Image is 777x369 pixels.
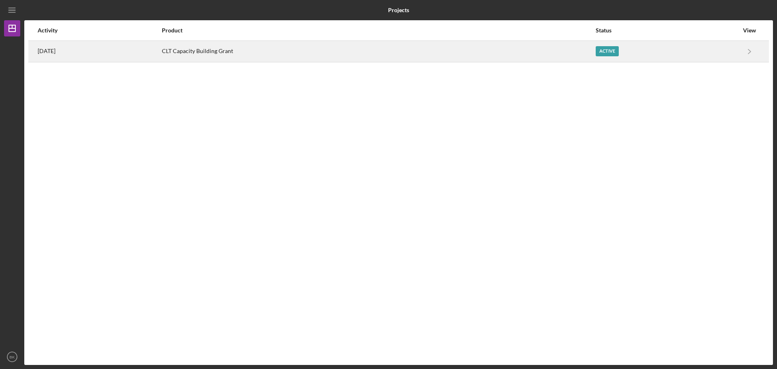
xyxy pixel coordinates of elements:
div: Status [596,27,739,34]
div: CLT Capacity Building Grant [162,41,595,62]
div: Active [596,46,619,56]
button: BK [4,349,20,365]
text: BK [10,355,15,359]
div: Activity [38,27,161,34]
div: View [739,27,760,34]
div: Product [162,27,595,34]
b: Projects [388,7,409,13]
time: 2025-07-24 15:46 [38,48,55,54]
